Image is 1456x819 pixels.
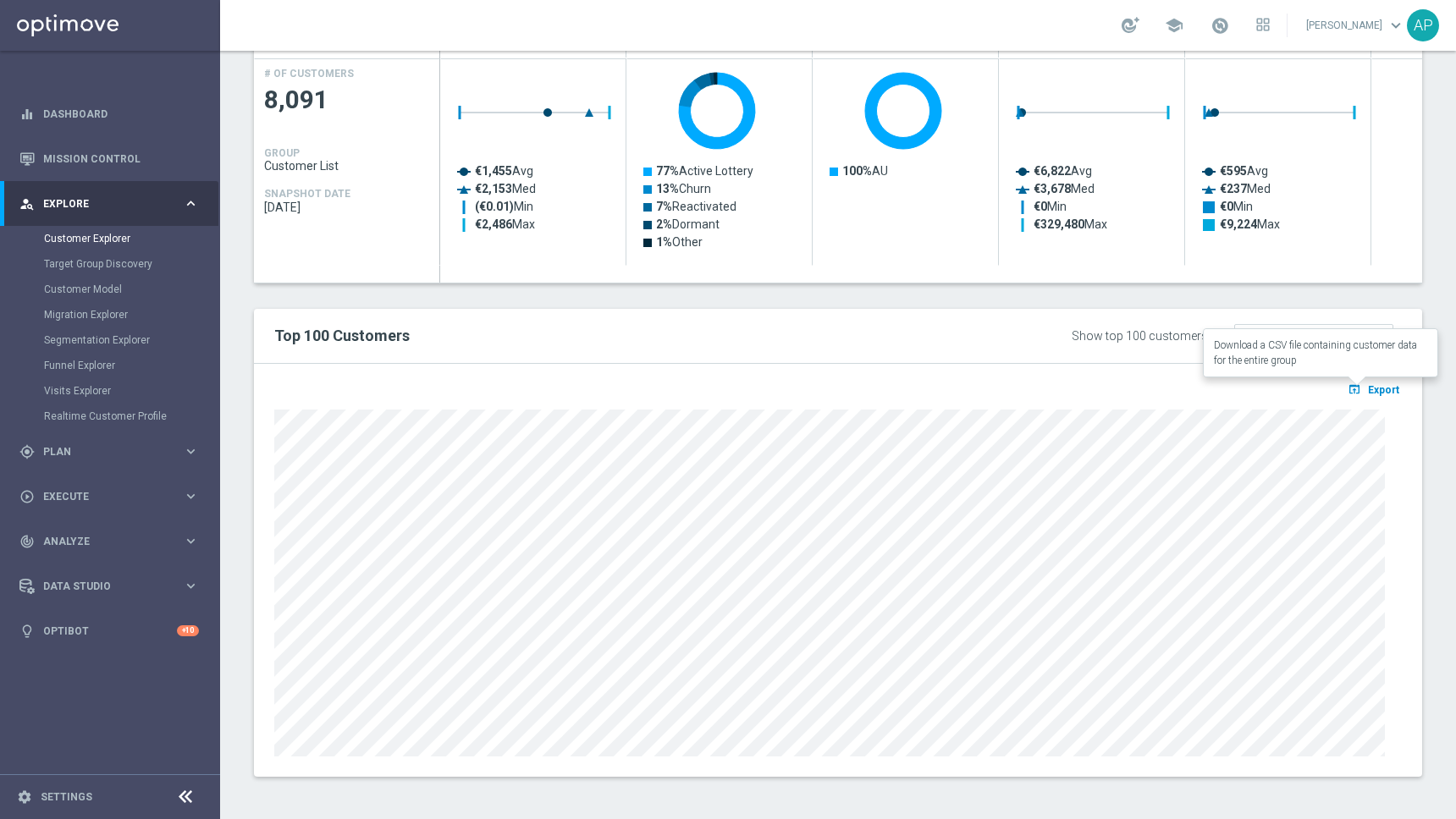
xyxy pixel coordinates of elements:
tspan: €2,153 [475,182,512,195]
div: Realtime Customer Profile [44,404,218,429]
text: Max [1220,217,1280,231]
tspan: (€0.01) [475,200,514,214]
span: keyboard_arrow_down [1387,16,1405,35]
div: Customer Model [44,277,218,302]
button: play_circle_outline Execute keyboard_arrow_right [19,490,200,503]
tspan: €1,455 [475,164,512,178]
button: equalizer Dashboard [19,107,200,121]
i: person_search [19,196,35,212]
button: Mission Control [19,152,200,166]
div: Execute [19,489,183,504]
button: Data Studio keyboard_arrow_right [19,580,200,593]
span: 2025-08-11 [264,201,430,214]
text: Reactivated [656,200,736,213]
a: Customer Model [44,283,176,296]
text: Med [1034,182,1095,195]
button: open_in_browser Export [1345,378,1402,400]
tspan: €0 [1220,200,1233,213]
h4: GROUP [264,147,300,159]
text: AU [842,164,888,178]
div: Target Group Discovery [44,251,218,277]
div: Segmentation Explorer [44,327,218,353]
button: gps_fixed Plan keyboard_arrow_right [19,445,200,459]
i: settings [17,789,32,805]
tspan: 1% [656,235,672,249]
a: Dashboard [43,91,199,136]
h4: SNAPSHOT DATE [264,188,350,200]
span: school [1165,16,1183,35]
div: Funnel Explorer [44,353,218,378]
span: Plan [43,447,183,457]
div: Dashboard [19,91,199,136]
text: Other [656,235,703,249]
a: Funnel Explorer [44,359,176,372]
span: Explore [43,199,183,209]
text: Avg [475,164,533,178]
i: keyboard_arrow_right [183,488,199,504]
span: 8,091 [264,84,430,117]
a: Customer Explorer [44,232,176,245]
text: Max [475,217,535,231]
text: Active Lottery [656,164,753,178]
i: keyboard_arrow_right [183,533,199,549]
i: open_in_browser [1348,382,1365,396]
a: Mission Control [43,136,199,181]
text: Min [1220,200,1253,213]
tspan: €2,486 [475,217,512,231]
a: Settings [41,792,92,802]
i: gps_fixed [19,444,35,459]
text: Min [1034,200,1067,213]
text: Avg [1034,164,1092,178]
div: AP [1407,9,1439,41]
tspan: €329,480 [1034,217,1084,231]
a: Visits Explorer [44,384,176,398]
div: Customer Explorer [44,226,218,251]
tspan: €0 [1034,200,1047,213]
i: lightbulb [19,624,35,639]
span: Analyze [43,536,183,547]
i: keyboard_arrow_right [183,578,199,594]
text: Avg [1220,164,1268,178]
a: Optibot [43,608,177,653]
a: Target Group Discovery [44,257,176,271]
text: Dormant [656,217,720,231]
tspan: 2% [656,217,672,231]
tspan: 13% [656,182,679,195]
i: equalizer [19,107,35,122]
i: keyboard_arrow_right [183,195,199,212]
i: keyboard_arrow_right [183,443,199,459]
text: Min [475,200,533,214]
tspan: 77% [656,164,679,178]
tspan: €237 [1220,182,1247,195]
span: Execute [43,492,183,502]
div: Analyze [19,534,183,549]
text: Med [1220,182,1271,195]
a: Migration Explorer [44,308,176,322]
div: +10 [177,625,199,636]
text: Max [1034,217,1107,231]
span: Data Studio [43,581,183,591]
a: Realtime Customer Profile [44,409,176,423]
div: Visits Explorer [44,378,218,404]
div: Optibot [19,608,199,653]
div: lightbulb Optibot +10 [19,624,200,638]
div: Press SPACE to select this row. [254,58,440,266]
div: Explore [19,196,183,212]
a: [PERSON_NAME]keyboard_arrow_down [1304,13,1407,38]
h4: # OF CUSTOMERS [264,68,354,80]
button: track_changes Analyze keyboard_arrow_right [19,535,200,548]
tspan: €3,678 [1034,182,1071,195]
div: Mission Control [19,136,199,181]
i: track_changes [19,534,35,549]
h2: Top 100 Customers [274,326,922,346]
div: Data Studio [19,579,183,594]
span: Export [1368,384,1399,396]
i: play_circle_outline [19,489,35,504]
span: Customer List [264,159,430,173]
button: person_search Explore keyboard_arrow_right [19,197,200,211]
